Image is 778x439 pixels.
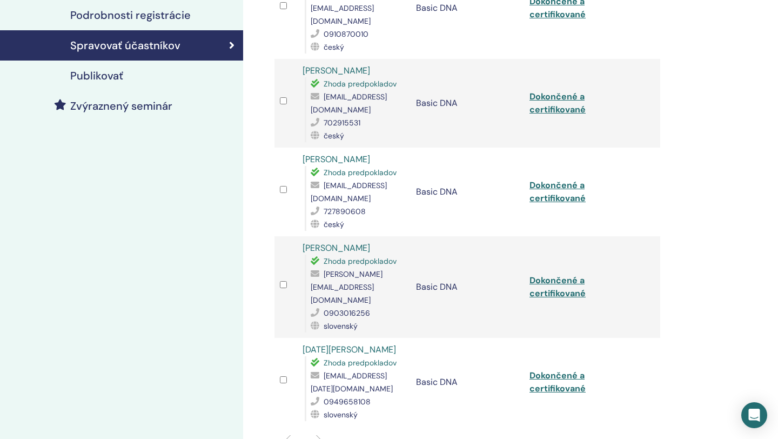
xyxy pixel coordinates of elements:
[741,402,767,428] div: Open Intercom Messenger
[303,154,370,165] a: [PERSON_NAME]
[324,308,370,318] span: 0903016256
[324,168,397,177] span: Zhoda predpokladov
[324,131,344,141] span: český
[311,181,387,203] span: [EMAIL_ADDRESS][DOMAIN_NAME]
[324,29,368,39] span: 0910870010
[311,92,387,115] span: [EMAIL_ADDRESS][DOMAIN_NAME]
[324,219,344,229] span: český
[70,69,123,82] h4: Publikovať
[324,42,344,52] span: český
[303,344,396,355] a: [DATE][PERSON_NAME]
[70,39,180,52] h4: Spravovať účastníkov
[411,148,524,236] td: Basic DNA
[324,321,358,331] span: slovenský
[529,91,586,115] a: Dokončené a certifikované
[324,256,397,266] span: Zhoda predpokladov
[311,269,383,305] span: [PERSON_NAME][EMAIL_ADDRESS][DOMAIN_NAME]
[303,65,370,76] a: [PERSON_NAME]
[311,371,393,394] span: [EMAIL_ADDRESS][DATE][DOMAIN_NAME]
[411,338,524,427] td: Basic DNA
[70,99,172,112] h4: Zvýraznený seminár
[303,242,370,254] a: [PERSON_NAME]
[529,275,586,299] a: Dokončené a certifikované
[529,370,586,394] a: Dokončené a certifikované
[411,59,524,148] td: Basic DNA
[324,79,397,89] span: Zhoda predpokladov
[324,207,366,216] span: 727890608
[411,236,524,338] td: Basic DNA
[70,9,191,22] h4: Podrobnosti registrácie
[324,410,358,420] span: slovenský
[324,397,371,407] span: 0949658108
[324,358,397,368] span: Zhoda predpokladov
[324,118,360,128] span: 702915531
[529,179,586,204] a: Dokončené a certifikované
